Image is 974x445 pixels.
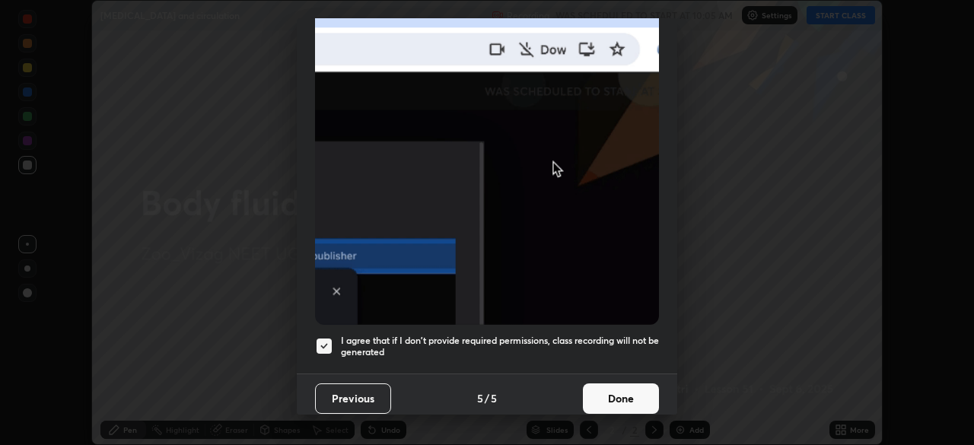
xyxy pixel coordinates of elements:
[315,383,391,414] button: Previous
[477,390,483,406] h4: 5
[583,383,659,414] button: Done
[341,335,659,358] h5: I agree that if I don't provide required permissions, class recording will not be generated
[485,390,489,406] h4: /
[491,390,497,406] h4: 5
